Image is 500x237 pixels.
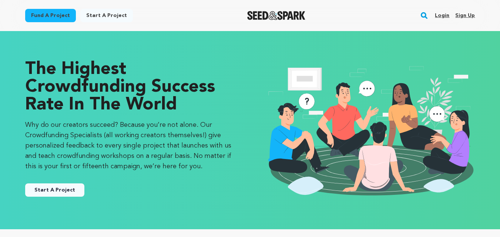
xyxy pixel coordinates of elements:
[435,10,449,21] a: Login
[247,11,305,20] a: Seed&Spark Homepage
[455,10,475,21] a: Sign up
[25,120,235,172] p: Why do our creators succeed? Because you’re not alone. Our Crowdfunding Specialists (all working ...
[265,61,475,200] img: seedandspark start project illustration image
[25,61,235,114] p: The Highest Crowdfunding Success Rate in the World
[25,9,76,22] a: Fund a project
[80,9,133,22] a: Start a project
[247,11,305,20] img: Seed&Spark Logo Dark Mode
[25,183,84,197] a: Start A Project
